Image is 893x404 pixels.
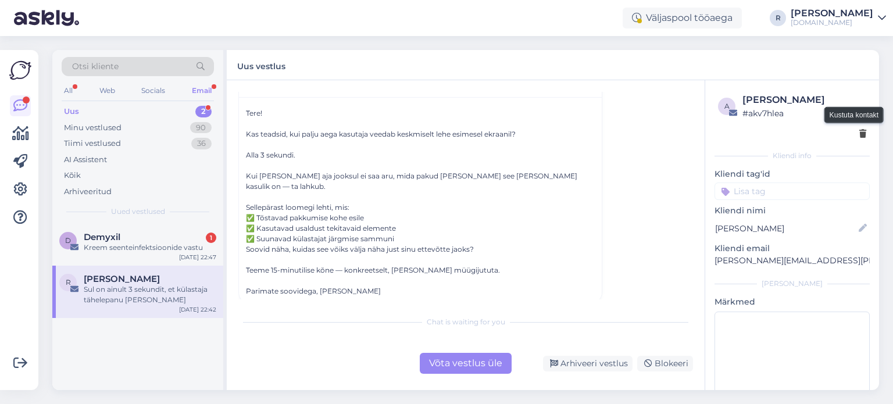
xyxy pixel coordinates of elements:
[791,9,886,27] a: [PERSON_NAME][DOMAIN_NAME]
[65,236,71,245] span: D
[637,356,693,371] div: Blokeeri
[139,83,167,98] div: Socials
[246,108,595,160] div: Tere! Kas teadsid, kui palju aega kasutaja veedab keskmiselt lehe esimesel ekraanil? Alla 3 sekundi.
[64,138,121,149] div: Tiimi vestlused
[66,278,71,287] span: R
[770,10,786,26] div: R
[84,274,160,284] span: Raimo Tamm
[246,286,595,296] div: Parimate soovidega, [PERSON_NAME]
[195,106,212,117] div: 2
[830,109,878,120] small: Kustuta kontakt
[97,83,117,98] div: Web
[724,102,730,110] span: a
[791,9,873,18] div: [PERSON_NAME]
[715,205,870,217] p: Kliendi nimi
[190,122,212,134] div: 90
[715,183,870,200] input: Lisa tag
[715,278,870,289] div: [PERSON_NAME]
[64,186,112,198] div: Arhiveeritud
[715,255,870,267] p: [PERSON_NAME][EMAIL_ADDRESS][PERSON_NAME][DOMAIN_NAME]
[179,253,216,262] div: [DATE] 22:47
[543,356,633,371] div: Arhiveeri vestlus
[246,244,595,286] div: Soovid näha, kuidas see võiks välja näha just sinu ettevõtte jaoks? Teeme 15-minutilise kõne — ko...
[715,222,856,235] input: Lisa nimi
[84,284,216,305] div: Sul on ainult 3 sekundit, et külastaja tähelepanu [PERSON_NAME]
[715,296,870,308] p: Märkmed
[237,57,285,73] label: Uus vestlus
[191,138,212,149] div: 36
[715,151,870,161] div: Kliendi info
[84,242,216,253] div: Kreem seenteinfektsioonide vastu
[179,305,216,314] div: [DATE] 22:42
[64,170,81,181] div: Kõik
[190,83,214,98] div: Email
[238,317,693,327] div: Chat is waiting for you
[742,93,866,107] div: [PERSON_NAME]
[64,106,79,117] div: Uus
[9,59,31,81] img: Askly Logo
[246,160,595,202] div: Kui [PERSON_NAME] aja jooksul ei saa aru, mida pakud [PERSON_NAME] see [PERSON_NAME] kasulik on —...
[623,8,742,28] div: Väljaspool tööaega
[246,202,595,244] div: Sellepärast loomegi lehti, mis: ✅ Tõstavad pakkumise kohe esile ✅ Kasutavad usaldust tekitavaid e...
[64,122,122,134] div: Minu vestlused
[111,206,165,217] span: Uued vestlused
[72,60,119,73] span: Otsi kliente
[206,233,216,243] div: 1
[742,107,866,120] div: # akv7hlea
[84,232,120,242] span: Demyxil
[715,168,870,180] p: Kliendi tag'id
[791,18,873,27] div: [DOMAIN_NAME]
[420,353,512,374] div: Võta vestlus üle
[64,154,107,166] div: AI Assistent
[62,83,75,98] div: All
[715,242,870,255] p: Kliendi email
